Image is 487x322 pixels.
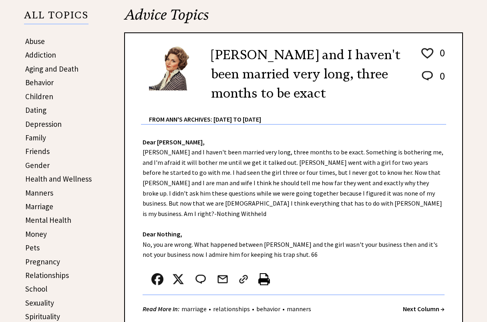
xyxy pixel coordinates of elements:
[25,160,50,170] a: Gender
[25,64,78,74] a: Aging and Death
[25,257,60,266] a: Pregnancy
[149,45,199,90] img: Ann6%20v2%20small.png
[25,270,69,280] a: Relationships
[211,45,408,103] h2: [PERSON_NAME] and I haven't been married very long, three months to be exact
[124,5,463,32] h2: Advice Topics
[151,273,163,285] img: facebook.png
[179,305,209,313] a: marriage
[25,312,60,321] a: Spirituality
[194,273,207,285] img: message_round%202.png
[25,146,50,156] a: Friends
[436,69,445,90] td: 0
[237,273,250,285] img: link_02.png
[25,92,53,101] a: Children
[25,202,53,211] a: Marriage
[25,229,47,239] a: Money
[420,70,435,82] img: message_round%202.png
[25,298,54,308] a: Sexuality
[24,11,89,24] p: ALL TOPICS
[172,273,184,285] img: x_small.png
[25,215,71,225] a: Mental Health
[25,243,40,252] a: Pets
[211,305,252,313] a: relationships
[25,119,62,129] a: Depression
[143,230,182,238] strong: Dear Nothing,
[285,305,313,313] a: manners
[25,188,53,198] a: Manners
[258,273,270,285] img: printer%20icon.png
[217,273,229,285] img: mail.png
[436,46,445,68] td: 0
[25,105,46,115] a: Dating
[25,78,54,87] a: Behavior
[149,103,446,124] div: From Ann's Archives: [DATE] to [DATE]
[143,305,179,313] strong: Read More In:
[143,304,313,314] div: • • •
[25,284,47,294] a: School
[403,305,445,313] a: Next Column →
[25,174,92,184] a: Health and Wellness
[254,305,282,313] a: behavior
[25,50,56,60] a: Addiction
[143,138,205,146] strong: Dear [PERSON_NAME],
[420,46,435,60] img: heart_outline%201.png
[25,133,46,142] a: Family
[25,36,45,46] a: Abuse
